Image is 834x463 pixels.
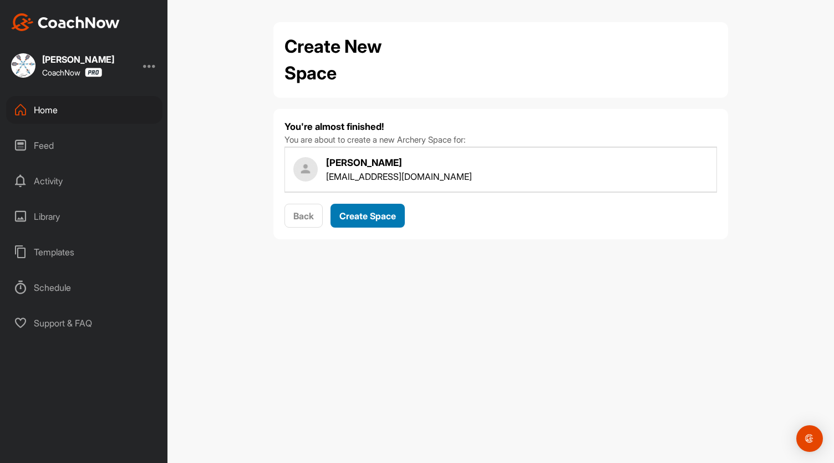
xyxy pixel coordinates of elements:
button: Back [284,204,323,228]
div: Open Intercom Messenger [796,425,823,452]
h4: [PERSON_NAME] [326,156,472,170]
div: Schedule [6,274,162,301]
div: Activity [6,167,162,195]
div: Support & FAQ [6,309,162,337]
div: Home [6,96,162,124]
img: CoachNow Pro [85,68,102,77]
div: CoachNow [42,68,102,77]
p: [EMAIL_ADDRESS][DOMAIN_NAME] [326,170,472,183]
span: Create Space [339,210,396,222]
div: [PERSON_NAME] [42,55,114,64]
h2: Create New Space [284,33,434,87]
span: Back [293,210,314,222]
div: Templates [6,238,162,266]
img: square_f8fb05f392231cb637f7275939207f84.jpg [11,53,35,78]
div: Feed [6,132,162,159]
p: You are about to create a new Archery Space for: [284,134,717,147]
img: CoachNow [11,13,120,31]
div: Library [6,203,162,230]
h4: You're almost finished! [284,120,717,134]
button: Create Space [330,204,405,228]
img: user [293,157,318,182]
